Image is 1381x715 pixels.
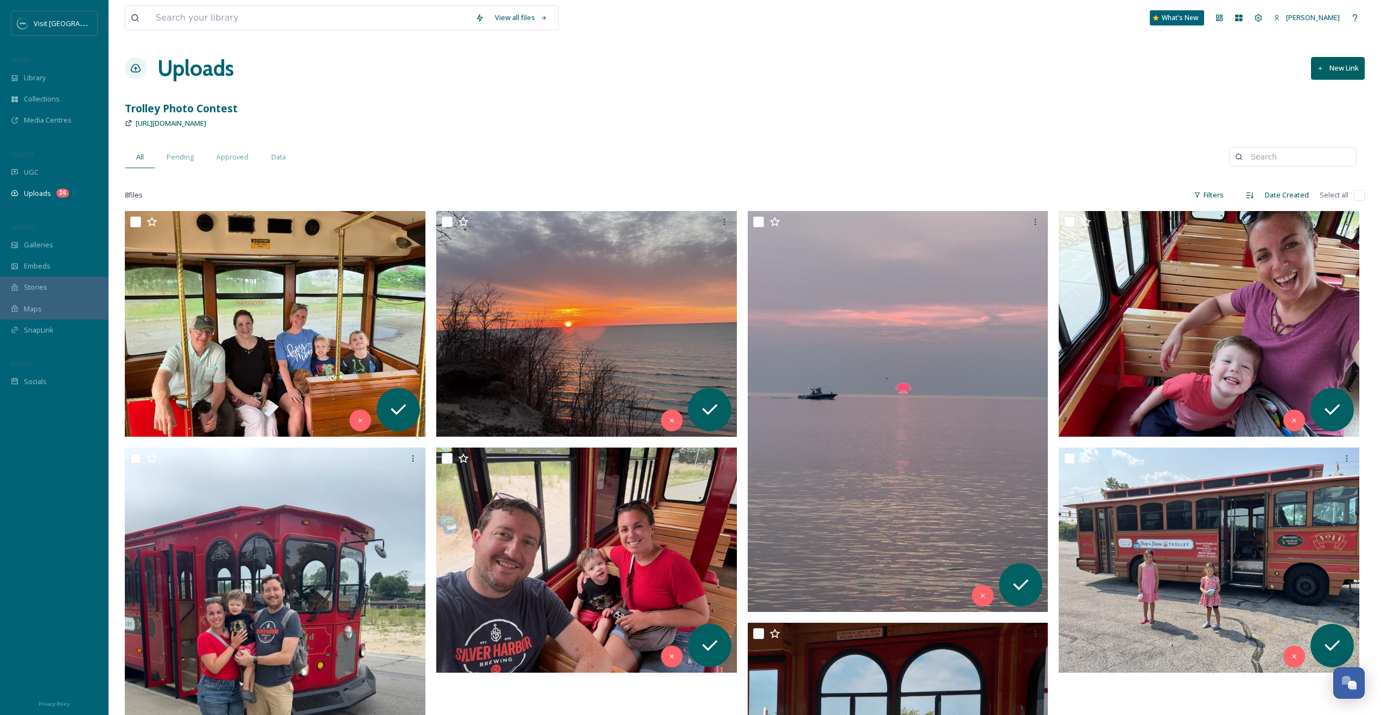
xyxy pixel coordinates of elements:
[125,211,425,437] img: ext_1756107028.220824_armbruch@mail.gvsu.edu-IMG_0146.jpeg
[24,304,42,314] span: Maps
[39,700,70,707] span: Privacy Policy
[34,18,155,28] span: Visit [GEOGRAPHIC_DATA][US_STATE]
[1333,667,1365,699] button: Open Chat
[24,325,54,335] span: SnapLink
[1259,184,1314,206] div: Date Created
[436,211,737,437] img: ext_1756034797.900646_Anneritt227@gmail.com-IMG_7036.jpeg
[39,697,70,710] a: Privacy Policy
[24,94,60,104] span: Collections
[1059,448,1359,673] img: ext_1755833029.792638_danimorgandiaz@gmail.com-IMG_0068.jpeg
[1286,12,1340,22] span: [PERSON_NAME]
[217,152,249,162] span: Approved
[271,152,286,162] span: Data
[167,152,194,162] span: Pending
[56,189,69,197] div: 26
[1320,190,1348,200] span: Select all
[24,188,51,199] span: Uploads
[1188,184,1229,206] div: Filters
[136,152,144,162] span: All
[24,376,47,387] span: Socials
[1059,211,1359,437] img: ext_1755911405.710856_Kaltzbar@gmail.com-IMG_9962.jpeg
[125,190,143,200] span: 8 file s
[136,117,206,130] a: [URL][DOMAIN_NAME]
[11,56,30,64] span: MEDIA
[150,6,470,30] input: Search your library
[125,101,238,116] strong: Trolley Photo Contest
[24,282,47,292] span: Stories
[157,52,234,85] a: Uploads
[24,115,72,125] span: Media Centres
[1311,57,1365,79] button: New Link
[1150,10,1204,25] a: What's New
[1268,7,1345,28] a: [PERSON_NAME]
[436,448,737,673] img: ext_1755911405.704355_Kaltzbar@gmail.com-IMG_0006.heic
[24,73,46,83] span: Library
[11,223,36,231] span: WIDGETS
[24,167,39,177] span: UGC
[1245,146,1351,168] input: Search
[24,240,53,250] span: Galleries
[17,18,28,29] img: SM%20Social%20Profile.png
[11,150,34,158] span: COLLECT
[489,7,553,28] a: View all files
[24,261,50,271] span: Embeds
[748,211,1048,611] img: ext_1756034796.475031_Anneritt227@gmail.com-IMG_8074.jpeg
[11,360,33,368] span: SOCIALS
[136,118,206,128] span: [URL][DOMAIN_NAME]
